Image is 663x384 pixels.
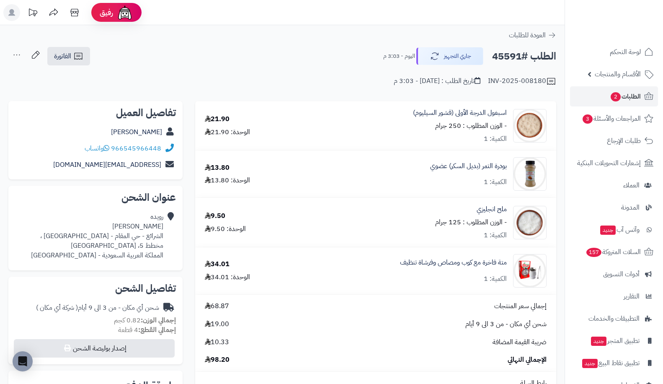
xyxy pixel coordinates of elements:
[577,157,641,169] span: إشعارات التحويلات البنكية
[581,357,640,369] span: تطبيق نقاط البيع
[416,47,483,65] button: جاري التجهيز
[603,268,640,280] span: أدوات التسويق
[570,131,658,151] a: طلبات الإرجاع
[205,176,250,185] div: الوحدة: 13.80
[47,47,90,65] a: الفاتورة
[508,355,547,365] span: الإجمالي النهائي
[588,313,640,324] span: التطبيقات والخدمات
[570,353,658,373] a: تطبيق نقاط البيعجديد
[111,143,161,153] a: 966545966448
[15,108,176,118] h2: تفاصيل العميل
[138,325,176,335] strong: إجمالي القطع:
[583,114,593,124] span: 3
[205,301,229,311] span: 68.87
[586,246,641,258] span: السلات المتروكة
[400,258,507,267] a: متة فاخرة مع كوب ومصاص وفرشاة تنظيف
[570,309,658,329] a: التطبيقات والخدمات
[205,127,250,137] div: الوحدة: 21.90
[586,248,601,257] span: 157
[570,331,658,351] a: تطبيق المتجرجديد
[513,109,546,143] img: 1645466661-Psyllium%20Husks-90x90.jpg
[570,153,658,173] a: إشعارات التحويلات البنكية
[607,135,641,147] span: طلبات الإرجاع
[205,259,230,269] div: 34.01
[484,134,507,144] div: الكمية: 1
[570,109,658,129] a: المراجعات والأسئلة3
[141,315,176,325] strong: إجمالي الوزن:
[205,224,246,234] div: الوحدة: 9.50
[114,315,176,325] small: 0.82 كجم
[118,325,176,335] small: 4 قطعة
[116,4,133,21] img: ai-face.png
[36,303,159,313] div: شحن أي مكان - من 3 الى 9 أيام
[621,202,640,213] span: المدونة
[111,127,162,137] a: [PERSON_NAME]
[13,351,33,371] div: Open Intercom Messenger
[484,177,507,187] div: الكمية: 1
[570,86,658,106] a: الطلبات2
[513,254,546,288] img: 1742739165-Mate%20Don%20Omar%20Bundle-90x90.jpg
[570,286,658,306] a: التقارير
[599,224,640,236] span: وآتس آب
[582,359,598,368] span: جديد
[494,301,547,311] span: إجمالي سعر المنتجات
[205,211,225,221] div: 9.50
[383,52,415,60] small: اليوم - 3:03 م
[205,272,250,282] div: الوحدة: 34.01
[484,231,507,240] div: الكمية: 1
[22,4,43,23] a: تحديثات المنصة
[570,220,658,240] a: وآتس آبجديد
[610,91,641,102] span: الطلبات
[582,113,641,125] span: المراجعات والأسئلة
[610,46,641,58] span: لوحة التحكم
[435,121,507,131] small: - الوزن المطلوب : 250 جرام
[413,108,507,118] a: اسبغول الدرجة الأولى (قشور السيليوم)
[205,319,229,329] span: 19.00
[513,157,546,191] img: 1700932163-Dates%20Powder-90x90.jpg
[624,291,640,302] span: التقارير
[595,68,641,80] span: الأقسام والمنتجات
[570,264,658,284] a: أدوات التسويق
[611,92,621,101] span: 2
[435,217,507,227] small: - الوزن المطلوب : 125 جرام
[54,51,71,61] span: الفاتورة
[591,337,606,346] span: جديد
[570,175,658,195] a: العملاء
[14,339,175,358] button: إصدار بوليصة الشحن
[15,283,176,293] h2: تفاصيل الشحن
[205,355,230,365] span: 98.20
[205,114,230,124] div: 21.90
[53,160,161,170] a: [EMAIL_ADDRESS][DOMAIN_NAME]
[509,30,556,40] a: العودة للطلبات
[600,226,616,235] span: جديد
[205,337,229,347] span: 10.33
[430,161,507,171] a: بودرة التمر (بديل السكر) عضوي
[492,48,556,65] h2: الطلب #45591
[493,337,547,347] span: ضريبة القيمة المضافة
[15,192,176,202] h2: عنوان الشحن
[477,205,507,214] a: ملح انجليزي
[484,274,507,284] div: الكمية: 1
[623,179,640,191] span: العملاء
[570,42,658,62] a: لوحة التحكم
[513,206,546,239] img: 1721930082-Sea%20Salt-90x90.jpg
[606,21,655,39] img: logo-2.png
[509,30,546,40] span: العودة للطلبات
[590,335,640,347] span: تطبيق المتجر
[570,242,658,262] a: السلات المتروكة157
[100,8,113,18] span: رفيق
[85,143,109,153] a: واتساب
[205,163,230,173] div: 13.80
[465,319,547,329] span: شحن أي مكان - من 3 الى 9 أيام
[488,76,556,86] div: INV-2025-008180
[36,303,78,313] span: ( شركة أي مكان )
[570,197,658,218] a: المدونة
[394,76,480,86] div: تاريخ الطلب : [DATE] - 3:03 م
[31,212,163,260] div: رويده [PERSON_NAME] الشرائع - حي المقام - [GEOGRAPHIC_DATA] ، مخطط 5، [GEOGRAPHIC_DATA] المملكة ا...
